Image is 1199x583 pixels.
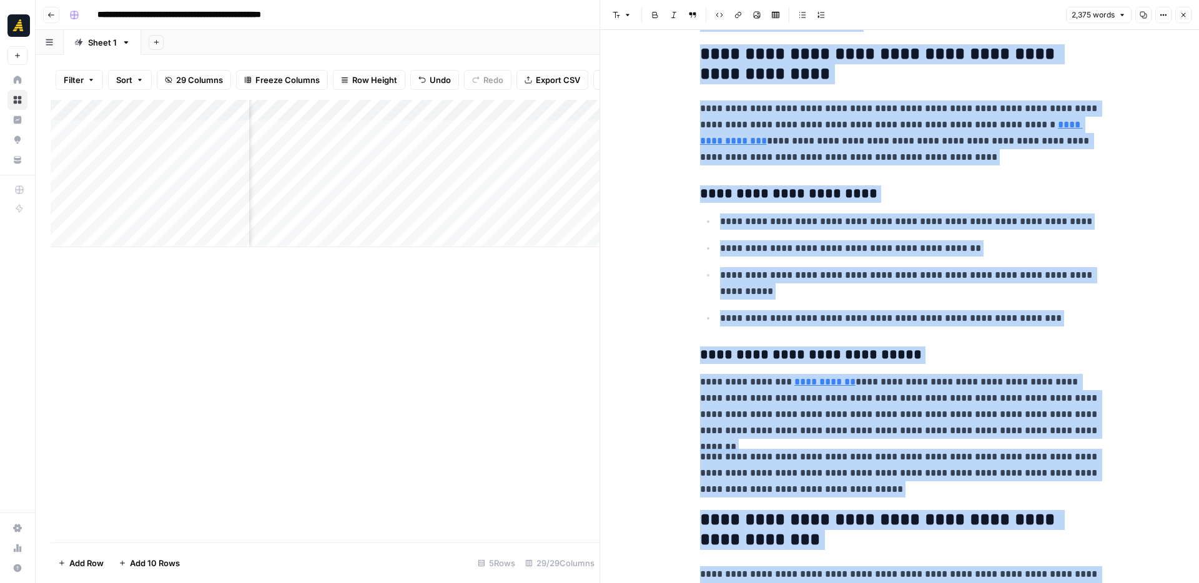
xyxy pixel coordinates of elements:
span: Redo [483,74,503,86]
button: Export CSV [516,70,588,90]
button: Add 10 Rows [111,553,187,573]
a: Sheet 1 [64,30,141,55]
button: Add Row [51,553,111,573]
a: Insights [7,110,27,130]
button: Filter [56,70,103,90]
button: Help + Support [7,558,27,578]
span: 2,375 words [1072,9,1115,21]
button: Sort [108,70,152,90]
span: Freeze Columns [255,74,320,86]
div: Sheet 1 [88,36,117,49]
button: Row Height [333,70,405,90]
a: Settings [7,518,27,538]
button: Undo [410,70,459,90]
a: Browse [7,90,27,110]
a: Home [7,70,27,90]
span: 29 Columns [176,74,223,86]
span: Export CSV [536,74,580,86]
button: Redo [464,70,511,90]
span: Add 10 Rows [130,557,180,569]
a: Your Data [7,150,27,170]
span: Undo [430,74,451,86]
span: Filter [64,74,84,86]
a: Opportunities [7,130,27,150]
button: Freeze Columns [236,70,328,90]
span: Row Height [352,74,397,86]
button: Workspace: Marketers in Demand [7,10,27,41]
span: Add Row [69,557,104,569]
button: 29 Columns [157,70,231,90]
button: 2,375 words [1066,7,1132,23]
a: Usage [7,538,27,558]
div: 5 Rows [473,553,520,573]
span: Sort [116,74,132,86]
div: 29/29 Columns [520,553,599,573]
img: Marketers in Demand Logo [7,14,30,37]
